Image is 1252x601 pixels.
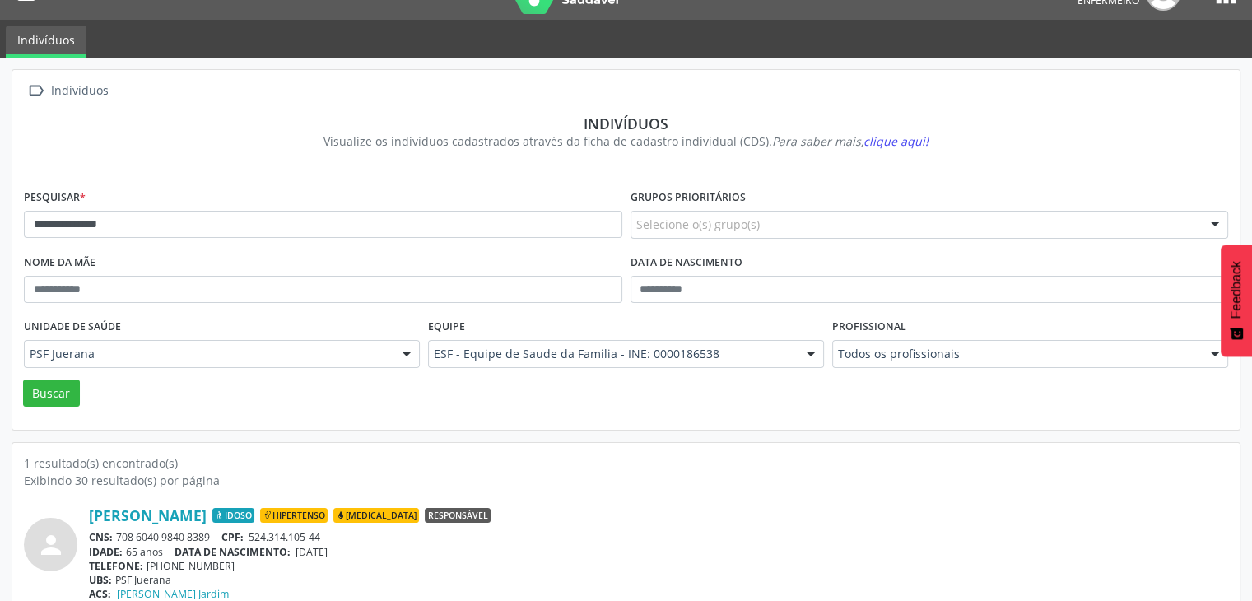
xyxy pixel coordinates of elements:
span: PSF Juerana [30,346,386,362]
span: clique aqui! [863,133,929,149]
span: DATA DE NASCIMENTO: [175,545,291,559]
span: [DATE] [296,545,328,559]
label: Equipe [428,314,465,340]
span: ACS: [89,587,111,601]
label: Unidade de saúde [24,314,121,340]
div: Visualize os indivíduos cadastrados através da ficha de cadastro individual (CDS). [35,133,1217,150]
span: 524.314.105-44 [249,530,320,544]
span: TELEFONE: [89,559,143,573]
span: IDADE: [89,545,123,559]
span: Idoso [212,508,254,523]
label: Nome da mãe [24,250,95,276]
label: Grupos prioritários [631,185,746,211]
a: [PERSON_NAME] [89,506,207,524]
label: Profissional [832,314,906,340]
span: Feedback [1229,261,1244,319]
span: ESF - Equipe de Saude da Familia - INE: 0000186538 [434,346,790,362]
label: Pesquisar [24,185,86,211]
i: person [36,530,66,560]
i: Para saber mais, [772,133,929,149]
div: PSF Juerana [89,573,1228,587]
div: 708 6040 9840 8389 [89,530,1228,544]
div: [PHONE_NUMBER] [89,559,1228,573]
div: Exibindo 30 resultado(s) por página [24,472,1228,489]
a: [PERSON_NAME] Jardim [117,587,229,601]
div: Indivíduos [35,114,1217,133]
span: CPF: [221,530,244,544]
div: 65 anos [89,545,1228,559]
span: UBS: [89,573,112,587]
div: 1 resultado(s) encontrado(s) [24,454,1228,472]
label: Data de nascimento [631,250,742,276]
i:  [24,79,48,103]
a: Indivíduos [6,26,86,58]
span: [MEDICAL_DATA] [333,508,419,523]
a:  Indivíduos [24,79,111,103]
span: Selecione o(s) grupo(s) [636,216,760,233]
button: Feedback - Mostrar pesquisa [1221,245,1252,356]
div: Indivíduos [48,79,111,103]
button: Buscar [23,380,80,408]
span: Responsável [425,508,491,523]
span: Todos os profissionais [838,346,1194,362]
span: Hipertenso [260,508,328,523]
span: CNS: [89,530,113,544]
